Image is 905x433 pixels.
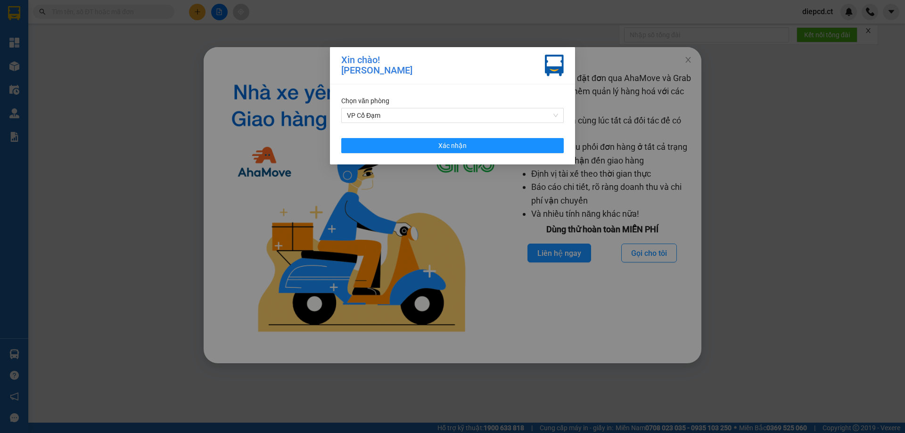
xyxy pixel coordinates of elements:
[347,108,558,123] span: VP Cổ Đạm
[341,55,412,76] div: Xin chào! [PERSON_NAME]
[438,140,467,151] span: Xác nhận
[341,138,564,153] button: Xác nhận
[545,55,564,76] img: vxr-icon
[341,96,564,106] div: Chọn văn phòng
